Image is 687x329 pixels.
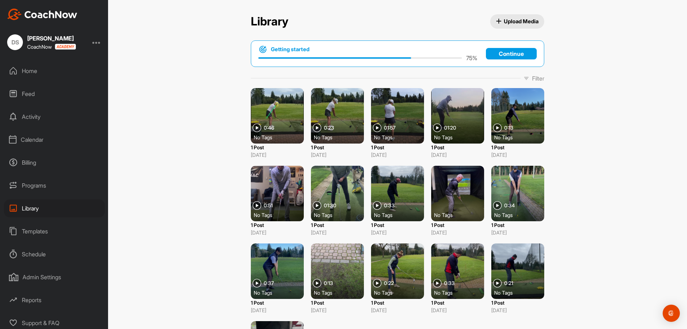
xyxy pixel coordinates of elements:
p: [DATE] [251,306,304,314]
div: No Tags [434,211,487,218]
span: Upload Media [496,18,539,25]
p: [DATE] [311,306,364,314]
p: [DATE] [491,229,544,236]
p: 1 Post [311,144,364,151]
span: 01:30 [324,203,336,208]
span: 01:57 [384,125,396,130]
div: No Tags [374,289,427,296]
div: Programs [4,176,105,194]
img: play [493,124,502,132]
p: [DATE] [371,229,424,236]
img: play [253,279,261,287]
button: Upload Media [490,14,545,29]
div: No Tags [254,289,307,296]
div: No Tags [494,211,547,218]
p: 1 Post [491,221,544,229]
div: Open Intercom Messenger [663,305,680,322]
p: 1 Post [311,221,364,229]
span: 01:20 [444,125,456,130]
img: play [313,279,321,287]
p: [DATE] [371,151,424,159]
span: 0:33 [444,281,455,286]
p: [DATE] [491,306,544,314]
img: play [313,124,321,132]
div: DS [7,34,23,50]
span: 0:22 [384,281,394,286]
span: 0:13 [504,125,513,130]
img: play [253,201,261,210]
div: Reports [4,291,105,309]
p: 1 Post [431,221,484,229]
p: 75 % [466,54,477,62]
div: No Tags [254,211,307,218]
p: 1 Post [431,299,484,306]
div: CoachNow [27,44,76,50]
p: 1 Post [371,299,424,306]
div: No Tags [314,134,367,141]
div: No Tags [434,134,487,141]
div: Schedule [4,245,105,263]
span: 0:23 [324,125,334,130]
div: No Tags [254,134,307,141]
p: [DATE] [431,229,484,236]
p: 1 Post [251,221,304,229]
img: CoachNow [7,9,77,20]
p: [DATE] [371,306,424,314]
div: No Tags [494,134,547,141]
div: Admin Settings [4,268,105,286]
p: 1 Post [251,144,304,151]
img: play [493,201,502,210]
p: [DATE] [251,151,304,159]
p: 1 Post [251,299,304,306]
img: play [253,124,261,132]
p: 1 Post [491,144,544,151]
p: [DATE] [431,306,484,314]
div: Billing [4,154,105,171]
div: No Tags [314,211,367,218]
img: play [433,279,442,287]
img: play [373,201,381,210]
div: No Tags [314,289,367,296]
span: 0:37 [264,281,274,286]
img: play [373,124,381,132]
h2: Library [251,15,288,29]
div: No Tags [374,134,427,141]
p: [DATE] [431,151,484,159]
p: 1 Post [491,299,544,306]
p: Filter [532,74,544,83]
span: 0:13 [324,281,333,286]
div: No Tags [434,289,487,296]
span: 0:46 [264,125,274,130]
p: [DATE] [491,151,544,159]
img: CoachNow acadmey [55,44,76,50]
div: Templates [4,222,105,240]
span: 0:34 [504,203,515,208]
p: [DATE] [251,229,304,236]
span: 0:51 [264,203,273,208]
div: Home [4,62,105,80]
p: 1 Post [311,299,364,306]
img: play [433,124,442,132]
img: play [493,279,502,287]
div: [PERSON_NAME] [27,35,76,41]
div: Feed [4,85,105,103]
a: Continue [486,48,537,59]
div: No Tags [374,211,427,218]
div: Library [4,199,105,217]
p: 1 Post [371,221,424,229]
img: play [313,201,321,210]
div: No Tags [494,289,547,296]
span: 0:21 [504,281,513,286]
div: Activity [4,108,105,126]
img: play [373,279,381,287]
p: 1 Post [431,144,484,151]
p: [DATE] [311,229,364,236]
p: [DATE] [311,151,364,159]
h1: Getting started [271,45,310,53]
img: bullseye [258,45,267,54]
p: 1 Post [371,144,424,151]
div: Calendar [4,131,105,149]
span: 0:33 [384,203,395,208]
